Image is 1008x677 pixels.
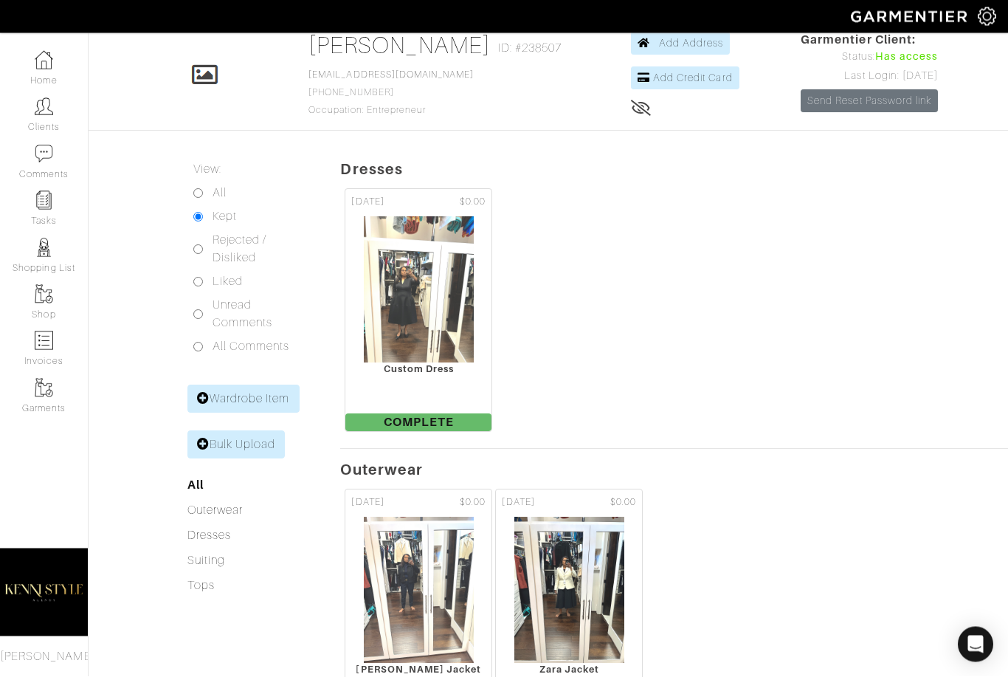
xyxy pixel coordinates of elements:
[187,554,225,568] a: Suiting
[187,478,204,492] a: All
[340,161,1008,179] h5: Dresses
[363,517,474,664] img: fuExTrfBDRKYKPrDr88rey47
[801,69,938,85] div: Last Login: [DATE]
[958,627,993,662] div: Open Intercom Messenger
[345,664,491,676] div: [PERSON_NAME] Jacket
[502,496,534,510] span: [DATE]
[187,529,231,543] a: Dresses
[340,461,1008,479] h5: Outerwear
[345,364,491,375] div: Custom Dress
[35,238,53,257] img: stylists-icon-eb353228a002819b7ec25b43dbf5f0378dd9e0616d9560372ff212230b889e62.png
[213,232,304,267] label: Rejected / Disliked
[460,196,486,210] span: $0.00
[978,7,996,26] img: gear-icon-white-bd11855cb880d31180b6d7d6211b90ccbf57a29d726f0c71d8c61bd08dd39cc2.png
[460,496,486,510] span: $0.00
[308,70,474,116] span: [PHONE_NUMBER] Occupation: Entrepreneur
[35,379,53,397] img: garments-icon-b7da505a4dc4fd61783c78ac3ca0ef83fa9d6f193b1c9dc38574b1d14d53ca28.png
[308,70,474,80] a: [EMAIL_ADDRESS][DOMAIN_NAME]
[187,385,300,413] a: Wardrobe Item
[187,431,286,459] a: Bulk Upload
[631,32,731,55] a: Add Address
[187,504,243,518] a: Outerwear
[35,51,53,69] img: dashboard-icon-dbcd8f5a0b271acd01030246c82b418ddd0df26cd7fceb0bd07c9910d44c42f6.png
[498,40,562,58] span: ID: #238507
[801,90,938,113] a: Send Reset Password link
[35,191,53,210] img: reminder-icon-8004d30b9f0a5d33ae49ab947aed9ed385cf756f9e5892f1edd6e32f2345188e.png
[193,161,221,179] label: View:
[213,297,304,332] label: Unread Comments
[35,285,53,303] img: garments-icon-b7da505a4dc4fd61783c78ac3ca0ef83fa9d6f193b1c9dc38574b1d14d53ca28.png
[514,517,625,664] img: aNioHDxZkXMri9xGczYivPPD
[345,414,491,432] span: Complete
[659,38,724,49] span: Add Address
[35,331,53,350] img: orders-icon-0abe47150d42831381b5fb84f609e132dff9fe21cb692f30cb5eec754e2cba89.png
[496,664,642,676] div: Zara Jacket
[213,208,237,226] label: Kept
[213,273,243,291] label: Liked
[801,32,938,49] span: Garmentier Client:
[35,97,53,116] img: clients-icon-6bae9207a08558b7cb47a8932f037763ab4055f8c8b6bfacd5dc20c3e0201464.png
[35,145,53,163] img: comment-icon-a0a6a9ef722e966f86d9cbdc48e553b5cf19dbc54f86b18d962a5391bc8f6eb6.png
[653,72,733,84] span: Add Credit Card
[363,216,474,364] img: rdbwgd2DQqScS5JVjARigVfx
[843,4,978,30] img: garmentier-logo-header-white-b43fb05a5012e4ada735d5af1a66efaba907eab6374d6393d1fbf88cb4ef424d.png
[351,196,384,210] span: [DATE]
[343,188,494,434] a: [DATE] $0.00 Custom Dress Complete
[213,185,227,202] label: All
[801,49,938,66] div: Status:
[875,49,939,66] span: Has access
[631,67,739,90] a: Add Credit Card
[308,32,491,59] a: [PERSON_NAME]
[187,580,215,593] a: Tops
[610,496,636,510] span: $0.00
[213,338,290,356] label: All Comments
[351,496,384,510] span: [DATE]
